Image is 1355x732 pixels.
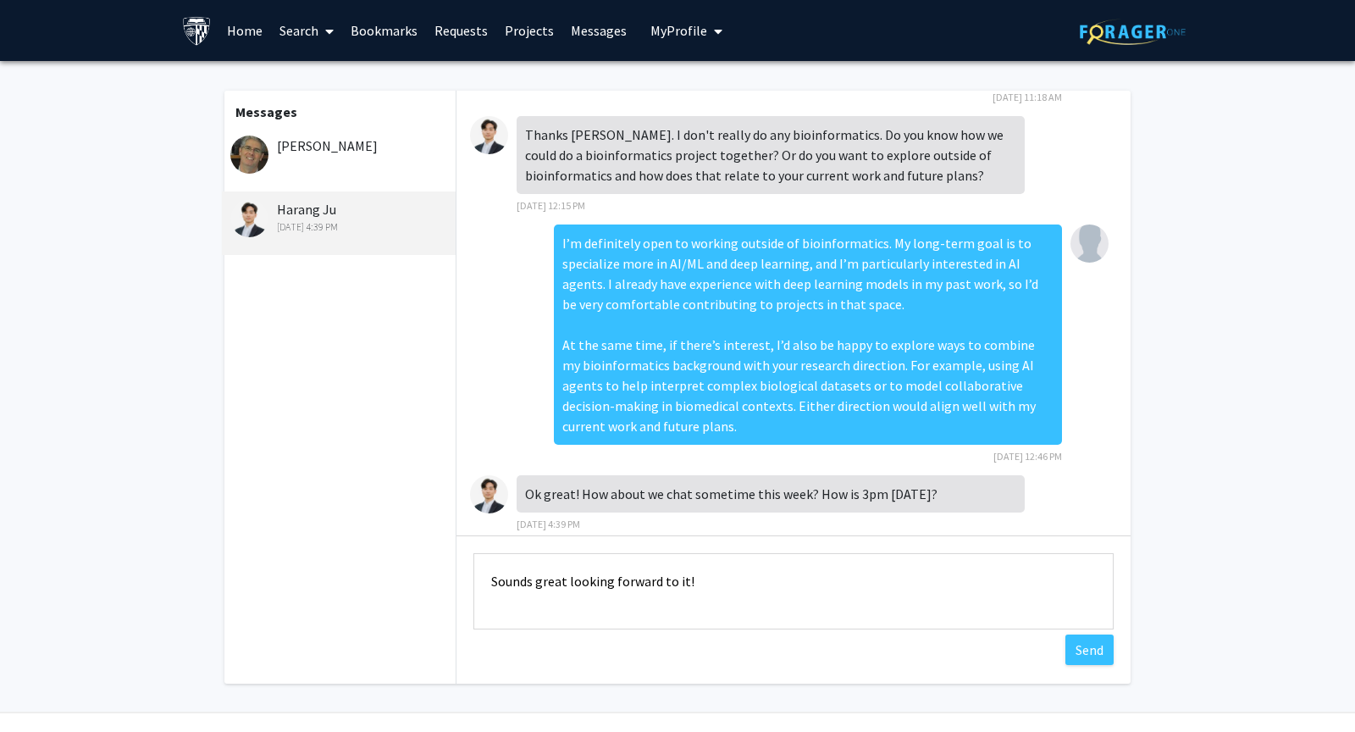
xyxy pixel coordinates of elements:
img: Harang Ju [470,475,508,513]
a: Messages [562,1,635,60]
div: Ok great! How about we chat sometime this week? How is 3pm [DATE]? [517,475,1025,513]
div: [DATE] 4:39 PM [230,219,451,235]
span: My Profile [650,22,707,39]
div: Thanks [PERSON_NAME]. I don't really do any bioinformatics. Do you know how we could do a bioinfo... [517,116,1025,194]
a: Home [218,1,271,60]
a: Bookmarks [342,1,426,60]
iframe: Chat [13,656,72,719]
button: Send [1065,635,1114,665]
a: Projects [496,1,562,60]
span: [DATE] 12:15 PM [517,199,585,212]
span: [DATE] 4:39 PM [517,518,580,530]
span: [DATE] 12:46 PM [993,450,1062,463]
span: [DATE] 11:18 AM [993,91,1062,103]
div: Harang Ju [230,199,451,235]
textarea: Message [473,553,1114,629]
div: [PERSON_NAME] [230,136,451,156]
img: Johns Hopkins University Logo [182,16,212,46]
img: Sahil Iyer [1070,225,1109,263]
a: Search [271,1,342,60]
a: Requests [426,1,496,60]
img: ForagerOne Logo [1080,19,1186,45]
div: I’m definitely open to working outside of bioinformatics. My long-term goal is to specialize more... [554,225,1062,445]
b: Messages [235,103,297,120]
img: Harang Ju [230,199,268,237]
img: Harang Ju [470,116,508,154]
img: David Elbert [230,136,268,174]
